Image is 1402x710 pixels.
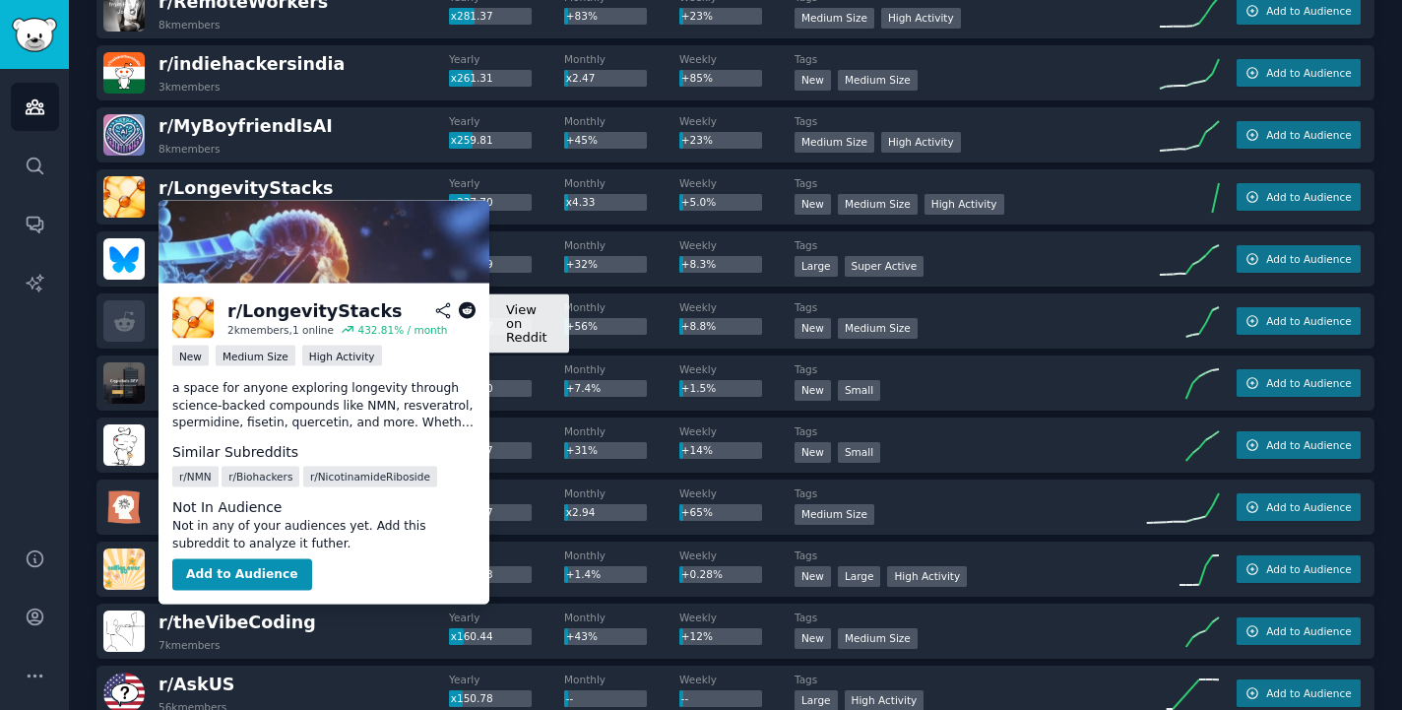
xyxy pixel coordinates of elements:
div: Medium Size [838,194,918,215]
span: +83% [566,10,598,22]
dt: Monthly [564,300,679,314]
span: +12% [681,630,713,642]
span: Add to Audience [1266,562,1351,576]
span: x2.47 [566,72,596,84]
button: Add to Audience [1237,679,1361,707]
span: +45% [566,134,598,146]
img: theVibeCoding [103,611,145,652]
button: Add to Audience [1237,59,1361,87]
img: GummySearch logo [12,18,57,52]
div: Large [838,566,881,587]
dt: Yearly [449,362,564,376]
button: Add to Audience [1237,555,1361,583]
img: LongevityStacks [103,176,145,218]
dt: Tags [795,611,1140,624]
div: 7k members [159,638,221,652]
span: Add to Audience [1266,252,1351,266]
span: r/ MyBoyfriendIsAI [159,116,333,136]
span: +43% [566,630,598,642]
div: New [795,380,831,401]
span: +0.28% [681,568,723,580]
dt: Monthly [564,549,679,562]
dt: Monthly [564,486,679,500]
div: High Activity [302,346,382,366]
span: +85% [681,72,713,84]
span: x259.81 [451,134,493,146]
dt: Monthly [564,52,679,66]
span: Add to Audience [1266,314,1351,328]
div: New [795,566,831,587]
dd: Not in any of your audiences yet. Add this subreddit to analyze it futher. [172,518,476,552]
div: 2k members, 1 online [227,323,334,337]
span: x237.70 [451,196,493,208]
img: LongevityStacks [172,297,214,339]
span: r/ NMN [179,470,212,484]
dt: Monthly [564,362,679,376]
button: Add to Audience [1237,183,1361,211]
span: -- [566,692,574,704]
dt: Weekly [679,300,795,314]
div: Super Active [845,256,924,277]
dt: Yearly [449,486,564,500]
span: Add to Audience [1266,376,1351,390]
dt: Weekly [679,238,795,252]
button: Add to Audience [172,559,312,591]
span: x160.44 [451,630,493,642]
dt: Yearly [449,176,564,190]
div: New [795,194,831,215]
div: High Activity [924,194,1004,215]
span: +5.0% [681,196,716,208]
dt: Monthly [564,238,679,252]
dt: Tags [795,424,1140,438]
dt: Weekly [679,549,795,562]
dt: Monthly [564,176,679,190]
img: cryptobots_dev [103,362,145,404]
span: +31% [566,444,598,456]
span: +32% [566,258,598,270]
button: Add to Audience [1237,431,1361,459]
div: Medium Size [795,132,874,153]
img: claude [103,486,145,528]
span: +1.4% [566,568,601,580]
div: Small [838,442,880,463]
dt: Monthly [564,114,679,128]
img: MyBoyfriendIsAI [103,114,145,156]
span: x281.37 [451,10,493,22]
div: 8k members [159,142,221,156]
button: Add to Audience [1237,121,1361,149]
dt: Tags [795,549,1140,562]
dt: Monthly [564,673,679,686]
span: r/ Biohackers [228,470,292,484]
div: Medium Size [795,8,874,29]
button: Add to Audience [1237,493,1361,521]
div: Large [795,256,838,277]
span: Add to Audience [1266,4,1351,18]
div: Medium Size [838,628,918,649]
dt: Tags [795,300,1140,314]
dt: Weekly [679,673,795,686]
dt: Yearly [449,52,564,66]
dt: Tags [795,176,1140,190]
dt: Yearly [449,611,564,624]
div: 8k members [159,18,221,32]
dt: Monthly [564,611,679,624]
dt: Tags [795,52,1140,66]
div: 432.81 % / month [357,323,447,337]
span: +23% [681,134,713,146]
div: Medium Size [795,504,874,525]
div: High Activity [881,8,961,29]
dt: Tags [795,362,1140,376]
span: r/ LongevityStacks [159,178,333,198]
button: Add to Audience [1237,307,1361,335]
div: New [795,442,831,463]
dt: Weekly [679,486,795,500]
dt: Weekly [679,52,795,66]
span: x261.31 [451,72,493,84]
div: Medium Size [838,318,918,339]
dt: Yearly [449,300,564,314]
dt: Monthly [564,424,679,438]
dt: Weekly [679,114,795,128]
span: Add to Audience [1266,190,1351,204]
span: +7.4% [566,382,601,394]
dt: Yearly [449,673,564,686]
